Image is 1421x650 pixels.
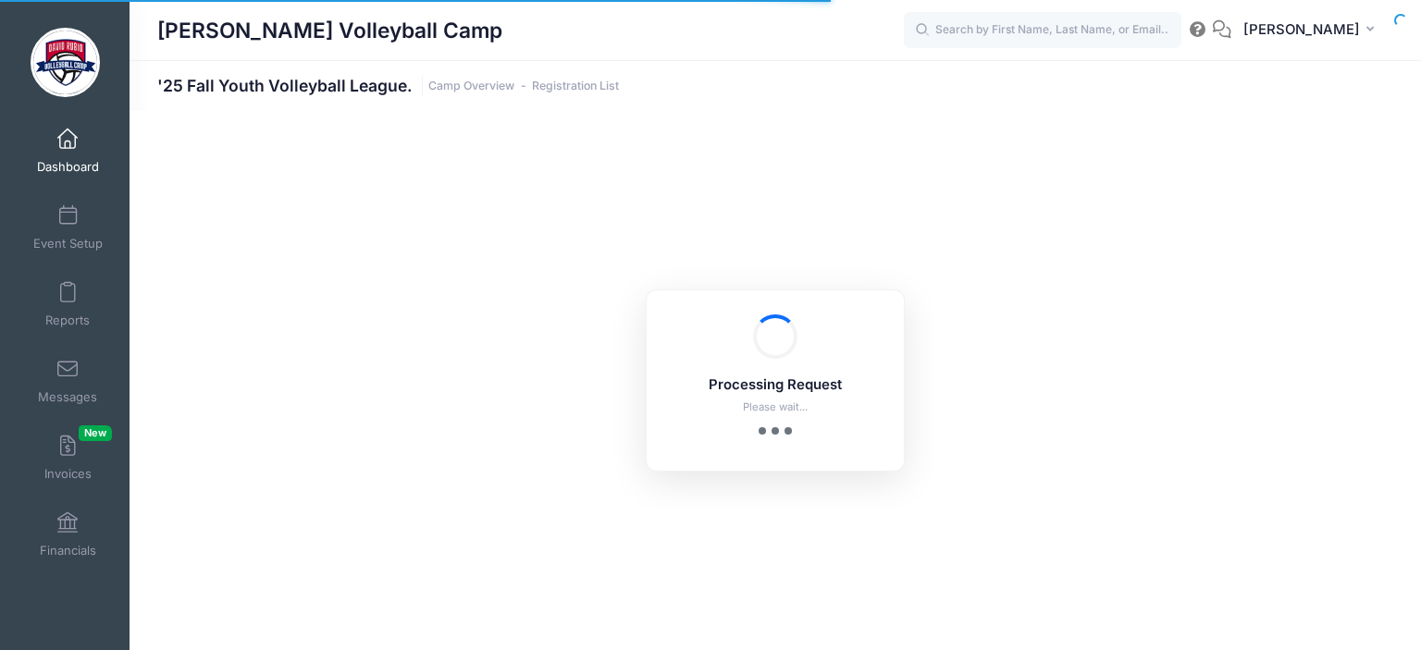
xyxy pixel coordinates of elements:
[904,12,1181,49] input: Search by First Name, Last Name, or Email...
[44,466,92,482] span: Invoices
[24,349,112,413] a: Messages
[671,399,880,415] p: Please wait...
[79,425,112,441] span: New
[24,118,112,183] a: Dashboard
[157,76,619,95] h1: '25 Fall Youth Volleyball League.
[45,313,90,328] span: Reports
[157,9,502,52] h1: [PERSON_NAME] Volleyball Camp
[37,159,99,175] span: Dashboard
[671,377,880,394] h5: Processing Request
[24,272,112,337] a: Reports
[1243,19,1360,40] span: [PERSON_NAME]
[428,80,514,93] a: Camp Overview
[31,28,100,97] img: David Rubio Volleyball Camp
[24,425,112,490] a: InvoicesNew
[24,502,112,567] a: Financials
[1231,9,1393,52] button: [PERSON_NAME]
[33,236,103,251] span: Event Setup
[40,543,96,558] span: Financials
[24,195,112,260] a: Event Setup
[532,80,619,93] a: Registration List
[38,389,97,405] span: Messages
